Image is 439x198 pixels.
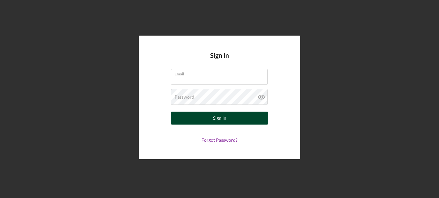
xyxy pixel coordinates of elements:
[175,94,194,100] label: Password
[171,112,268,125] button: Sign In
[175,69,268,76] label: Email
[210,52,229,69] h4: Sign In
[201,137,238,143] a: Forgot Password?
[213,112,226,125] div: Sign In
